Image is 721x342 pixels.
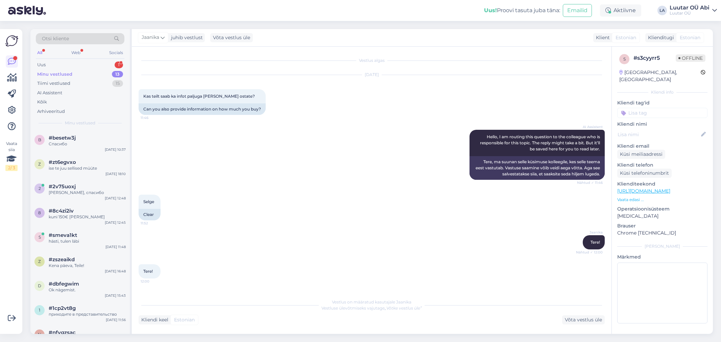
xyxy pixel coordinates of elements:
[600,4,641,17] div: Aktiivne
[617,150,665,159] div: Küsi meiliaadressi
[49,141,126,147] div: Спасибо
[49,208,74,214] span: #8c4zi2iv
[562,315,605,324] div: Võta vestlus üle
[174,316,195,323] span: Estonian
[143,94,255,99] span: Kas teilt saab ka infot paljuga [PERSON_NAME] ostate?
[37,62,46,68] div: Uus
[42,35,69,42] span: Otsi kliente
[5,34,18,47] img: Askly Logo
[593,34,610,41] div: Klient
[39,308,40,313] span: 1
[139,57,605,64] div: Vestlus algas
[577,230,603,235] span: Jaanika
[38,137,41,142] span: b
[617,121,707,128] p: Kliendi nimi
[112,71,123,78] div: 13
[617,205,707,213] p: Operatsioonisüsteem
[49,238,126,244] div: hästi, tulen läbi
[670,5,717,16] a: Luutar OÜ AbiLuutar OÜ
[618,131,700,138] input: Lisa nimi
[49,305,76,311] span: #1cp2vt8g
[112,80,123,87] div: 15
[37,71,72,78] div: Minu vestlused
[617,169,672,178] div: Küsi telefoninumbrit
[49,232,77,238] span: #smeva1kt
[38,162,41,167] span: z
[143,269,153,274] span: Tere!
[5,165,18,171] div: 2 / 3
[5,141,18,171] div: Vaata siia
[36,48,44,57] div: All
[38,259,41,264] span: z
[617,197,707,203] p: Vaata edasi ...
[670,10,710,16] div: Luutar OÜ
[617,243,707,249] div: [PERSON_NAME]
[617,213,707,220] p: [MEDICAL_DATA]
[49,159,76,165] span: #zt6egvxo
[680,34,700,41] span: Estonian
[645,34,674,41] div: Klienditugi
[141,279,166,284] span: 12:00
[49,311,126,317] div: приходите в представительство
[470,156,605,180] div: Tere, ma suunan selle küsimuse kolleegile, kes selle teema eest vastutab. Vastuse saamine võib ve...
[49,184,76,190] span: #2v75uoxj
[37,80,70,87] div: Tiimi vestlused
[49,263,126,269] div: Kena päeva, Teile!
[49,329,76,336] span: #nfygzsac
[576,250,603,255] span: Nähtud ✓ 12:00
[70,48,82,57] div: Web
[139,316,168,323] div: Kliendi keel
[49,287,126,293] div: Ok nägemist.
[105,293,126,298] div: [DATE] 15:43
[484,6,560,15] div: Proovi tasuta juba täna:
[480,134,601,151] span: Hello, I am routing this question to the colleague who is responsible for this topic. The reply m...
[577,124,603,129] span: AI Assistent
[37,99,47,105] div: Kõik
[105,269,126,274] div: [DATE] 16:48
[168,34,203,41] div: juhib vestlust
[115,62,123,68] div: 1
[617,89,707,95] div: Kliendi info
[105,171,126,176] div: [DATE] 18:10
[141,115,166,120] span: 11:46
[37,108,65,115] div: Arhiveeritud
[139,209,161,220] div: Clear
[105,220,126,225] div: [DATE] 12:45
[49,165,126,171] div: ise te juu sellised müüte
[38,210,41,215] span: 8
[65,120,95,126] span: Minu vestlused
[39,186,41,191] span: 2
[39,235,41,240] span: s
[617,99,707,106] p: Kliendi tag'id
[617,162,707,169] p: Kliendi telefon
[38,332,41,337] span: n
[106,317,126,322] div: [DATE] 11:56
[139,72,605,78] div: [DATE]
[105,196,126,201] div: [DATE] 12:48
[617,222,707,229] p: Brauser
[617,188,670,194] a: [URL][DOMAIN_NAME]
[676,54,705,62] span: Offline
[108,48,124,57] div: Socials
[105,147,126,152] div: [DATE] 10:37
[617,143,707,150] p: Kliendi email
[619,69,701,83] div: [GEOGRAPHIC_DATA], [GEOGRAPHIC_DATA]
[484,7,497,14] b: Uus!
[633,54,676,62] div: # s3cyyrr5
[591,240,600,245] span: Tere!
[332,299,411,304] span: Vestlus on määratud kasutajale Jaanika
[577,180,603,185] span: Nähtud ✓ 11:46
[49,214,126,220] div: kuni 150€ [PERSON_NAME]
[617,253,707,261] p: Märkmed
[623,56,626,62] span: s
[38,283,41,288] span: d
[141,221,166,226] span: 11:52
[49,135,76,141] span: #besetw3j
[37,90,62,96] div: AI Assistent
[385,306,422,311] i: „Võtke vestlus üle”
[139,103,266,115] div: Can you also provide information on how much you buy?
[670,5,710,10] div: Luutar OÜ Abi
[616,34,636,41] span: Estonian
[210,33,253,42] div: Võta vestlus üle
[617,108,707,118] input: Lisa tag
